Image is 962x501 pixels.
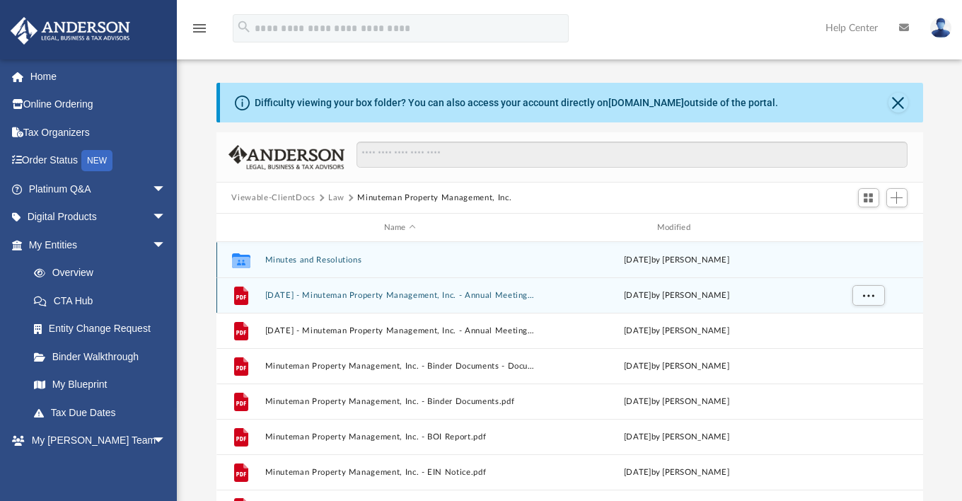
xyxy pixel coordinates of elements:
[10,146,187,175] a: Order StatusNEW
[886,188,908,208] button: Add
[357,192,511,205] button: Minuteman Property Management, Inc.
[328,192,344,205] button: Law
[930,18,951,38] img: User Pic
[357,142,907,168] input: Search files and folders
[541,289,811,302] div: [DATE] by [PERSON_NAME]
[10,231,187,259] a: My Entitiesarrow_drop_down
[10,427,180,455] a: My [PERSON_NAME] Teamarrow_drop_down
[541,466,811,479] div: [DATE] by [PERSON_NAME]
[888,93,908,113] button: Close
[10,175,187,203] a: Platinum Q&Aarrow_drop_down
[265,362,535,371] button: Minuteman Property Management, Inc. - Binder Documents - DocuSigned.pdf
[10,62,187,91] a: Home
[20,342,187,371] a: Binder Walkthrough
[152,203,180,232] span: arrow_drop_down
[191,20,208,37] i: menu
[152,231,180,260] span: arrow_drop_down
[541,360,811,373] div: [DATE] by [PERSON_NAME]
[540,221,811,234] div: Modified
[10,203,187,231] a: Digital Productsarrow_drop_down
[265,468,535,477] button: Minuteman Property Management, Inc. - EIN Notice.pdf
[20,371,180,399] a: My Blueprint
[265,326,535,335] button: [DATE] - Minuteman Property Management, Inc. - Annual Meeting PDF.pdf
[265,255,535,265] button: Minutes and Resolutions
[152,427,180,456] span: arrow_drop_down
[152,175,180,204] span: arrow_drop_down
[222,221,257,234] div: id
[231,192,315,205] button: Viewable-ClientDocs
[20,398,187,427] a: Tax Due Dates
[81,150,112,171] div: NEW
[541,254,811,267] div: [DATE] by [PERSON_NAME]
[20,287,187,315] a: CTA Hub
[264,221,535,234] div: Name
[818,221,917,234] div: id
[20,259,187,287] a: Overview
[265,291,535,300] button: [DATE] - Minuteman Property Management, Inc. - Annual Meeting PDF - DocuSigned.pdf
[6,17,134,45] img: Anderson Advisors Platinum Portal
[608,97,684,108] a: [DOMAIN_NAME]
[10,118,187,146] a: Tax Organizers
[191,27,208,37] a: menu
[541,396,811,408] div: [DATE] by [PERSON_NAME]
[852,285,884,306] button: More options
[265,397,535,406] button: Minuteman Property Management, Inc. - Binder Documents.pdf
[541,325,811,338] div: [DATE] by [PERSON_NAME]
[20,315,187,343] a: Entity Change Request
[236,19,252,35] i: search
[255,96,778,110] div: Difficulty viewing your box folder? You can also access your account directly on outside of the p...
[265,432,535,442] button: Minuteman Property Management, Inc. - BOI Report.pdf
[541,431,811,444] div: [DATE] by [PERSON_NAME]
[858,188,879,208] button: Switch to Grid View
[10,91,187,119] a: Online Ordering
